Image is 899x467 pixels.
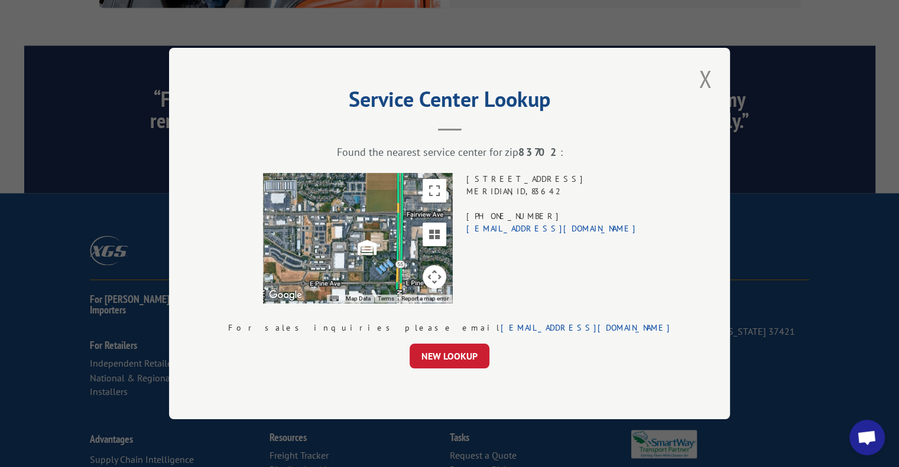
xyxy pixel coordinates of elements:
img: svg%3E [358,238,377,257]
button: Toggle fullscreen view [423,179,446,203]
button: Keyboard shortcuts [330,295,338,303]
a: Terms [378,295,394,302]
h2: Service Center Lookup [228,91,671,113]
button: NEW LOOKUP [410,344,489,368]
strong: 83702 [518,145,560,159]
button: Close modal [695,63,715,95]
a: [EMAIL_ADDRESS][DOMAIN_NAME] [466,223,637,234]
div: Found the nearest service center for zip : [228,145,671,159]
button: Map Data [346,295,371,303]
div: [STREET_ADDRESS] MERIDIAN , ID , 83642 [PHONE_NUMBER] [466,173,637,303]
a: Open this area in Google Maps (opens a new window) [266,288,305,303]
img: Google [266,288,305,303]
div: For sales inquiries please email [228,322,671,334]
button: Map camera controls [423,265,446,289]
a: [EMAIL_ADDRESS][DOMAIN_NAME] [501,322,671,333]
button: Tilt map [423,223,446,246]
a: Report a map error [401,295,449,302]
a: Open chat [849,420,885,455]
